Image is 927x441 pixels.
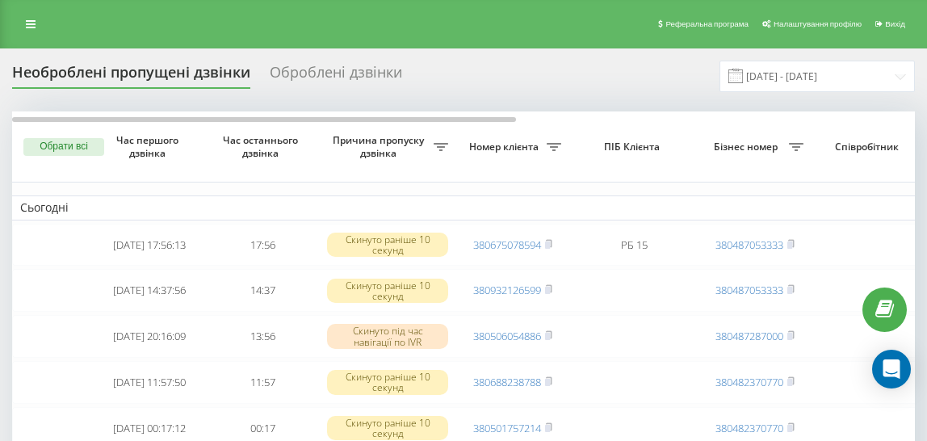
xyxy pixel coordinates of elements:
[106,134,193,159] span: Час першого дзвінка
[12,64,250,89] div: Необроблені пропущені дзвінки
[583,141,685,153] span: ПІБ Клієнта
[473,283,541,297] a: 380932126599
[464,141,547,153] span: Номер клієнта
[820,141,918,153] span: Співробітник
[206,224,319,267] td: 17:56
[715,237,783,252] a: 380487053333
[327,416,448,440] div: Скинуто раніше 10 секунд
[473,329,541,343] a: 380506054886
[93,361,206,404] td: [DATE] 11:57:50
[219,134,306,159] span: Час останнього дзвінка
[93,269,206,312] td: [DATE] 14:37:56
[715,283,783,297] a: 380487053333
[270,64,402,89] div: Оброблені дзвінки
[93,315,206,358] td: [DATE] 20:16:09
[206,315,319,358] td: 13:56
[23,138,104,156] button: Обрати всі
[774,19,862,28] span: Налаштування профілю
[715,421,783,435] a: 380482370770
[715,375,783,389] a: 380482370770
[327,279,448,303] div: Скинуто раніше 10 секунд
[206,361,319,404] td: 11:57
[715,329,783,343] a: 380487287000
[327,134,434,159] span: Причина пропуску дзвінка
[327,370,448,394] div: Скинуто раніше 10 секунд
[93,224,206,267] td: [DATE] 17:56:13
[569,224,698,267] td: РБ 15
[665,19,749,28] span: Реферальна програма
[872,350,911,388] div: Open Intercom Messenger
[473,421,541,435] a: 380501757214
[327,233,448,257] div: Скинуто раніше 10 секунд
[206,269,319,312] td: 14:37
[473,237,541,252] a: 380675078594
[327,324,448,348] div: Скинуто під час навігації по IVR
[473,375,541,389] a: 380688238788
[885,19,905,28] span: Вихід
[707,141,789,153] span: Бізнес номер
